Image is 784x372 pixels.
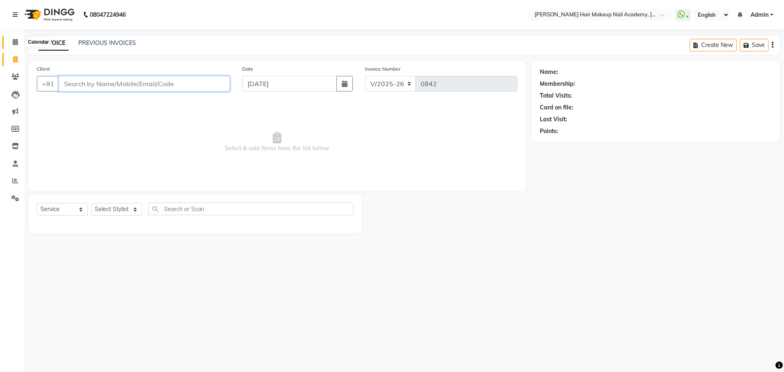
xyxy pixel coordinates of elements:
button: Create New [690,39,737,51]
span: Admin [751,11,768,19]
button: Save [740,39,768,51]
label: Date [242,65,253,73]
input: Search or Scan [148,203,354,215]
img: logo [21,3,77,26]
input: Search by Name/Mobile/Email/Code [59,76,230,91]
div: Name: [540,68,558,76]
div: Total Visits: [540,91,572,100]
label: Invoice Number [365,65,401,73]
b: 08047224946 [90,3,126,26]
button: +91 [37,76,60,91]
div: Calendar [26,37,51,47]
label: Client [37,65,50,73]
a: PREVIOUS INVOICES [78,39,136,47]
div: Points: [540,127,558,136]
span: Select & add items from the list below [37,101,517,183]
div: Card on file: [540,103,573,112]
div: Membership: [540,80,575,88]
div: Last Visit: [540,115,567,124]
